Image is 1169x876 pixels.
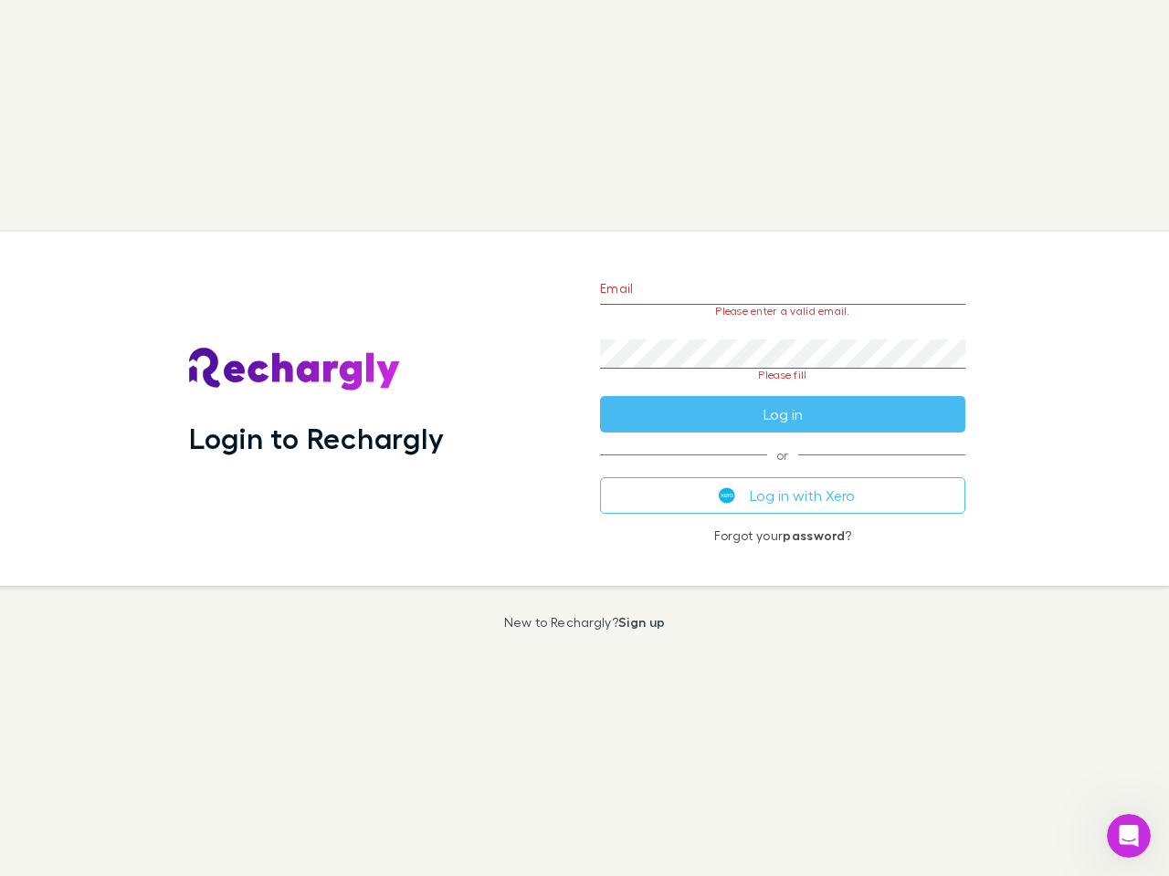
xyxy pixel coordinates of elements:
[600,477,965,514] button: Log in with Xero
[600,528,965,543] p: Forgot your ?
[504,615,666,630] p: New to Rechargly?
[600,305,965,318] p: Please enter a valid email.
[618,614,665,630] a: Sign up
[600,454,965,455] span: or
[189,348,401,391] img: Rechargly's Logo
[719,487,735,504] img: Xero's logo
[1107,814,1151,858] iframe: Intercom live chat
[600,396,965,433] button: Log in
[600,369,965,381] p: Please fill
[189,421,444,455] h1: Login to Rechargly
[783,527,845,543] a: password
